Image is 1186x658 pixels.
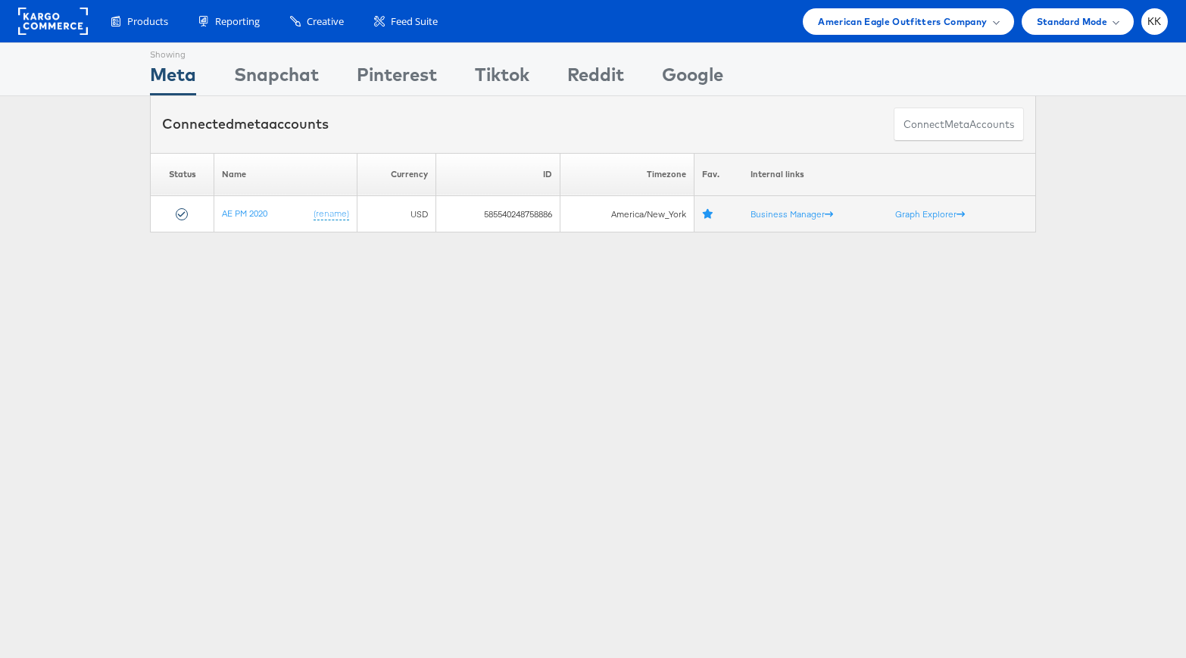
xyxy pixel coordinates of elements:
[895,208,965,220] a: Graph Explorer
[391,14,438,29] span: Feed Suite
[307,14,344,29] span: Creative
[944,117,969,132] span: meta
[894,108,1024,142] button: ConnectmetaAccounts
[435,196,560,232] td: 585540248758886
[162,114,329,134] div: Connected accounts
[751,208,833,220] a: Business Manager
[357,61,437,95] div: Pinterest
[234,61,319,95] div: Snapchat
[662,61,723,95] div: Google
[357,153,435,196] th: Currency
[222,207,267,219] a: AE PM 2020
[357,196,435,232] td: USD
[150,43,196,61] div: Showing
[215,14,260,29] span: Reporting
[214,153,357,196] th: Name
[234,115,269,133] span: meta
[475,61,529,95] div: Tiktok
[567,61,624,95] div: Reddit
[151,153,214,196] th: Status
[818,14,987,30] span: American Eagle Outfitters Company
[1147,17,1162,27] span: KK
[314,207,349,220] a: (rename)
[560,153,694,196] th: Timezone
[1037,14,1107,30] span: Standard Mode
[435,153,560,196] th: ID
[127,14,168,29] span: Products
[150,61,196,95] div: Meta
[560,196,694,232] td: America/New_York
